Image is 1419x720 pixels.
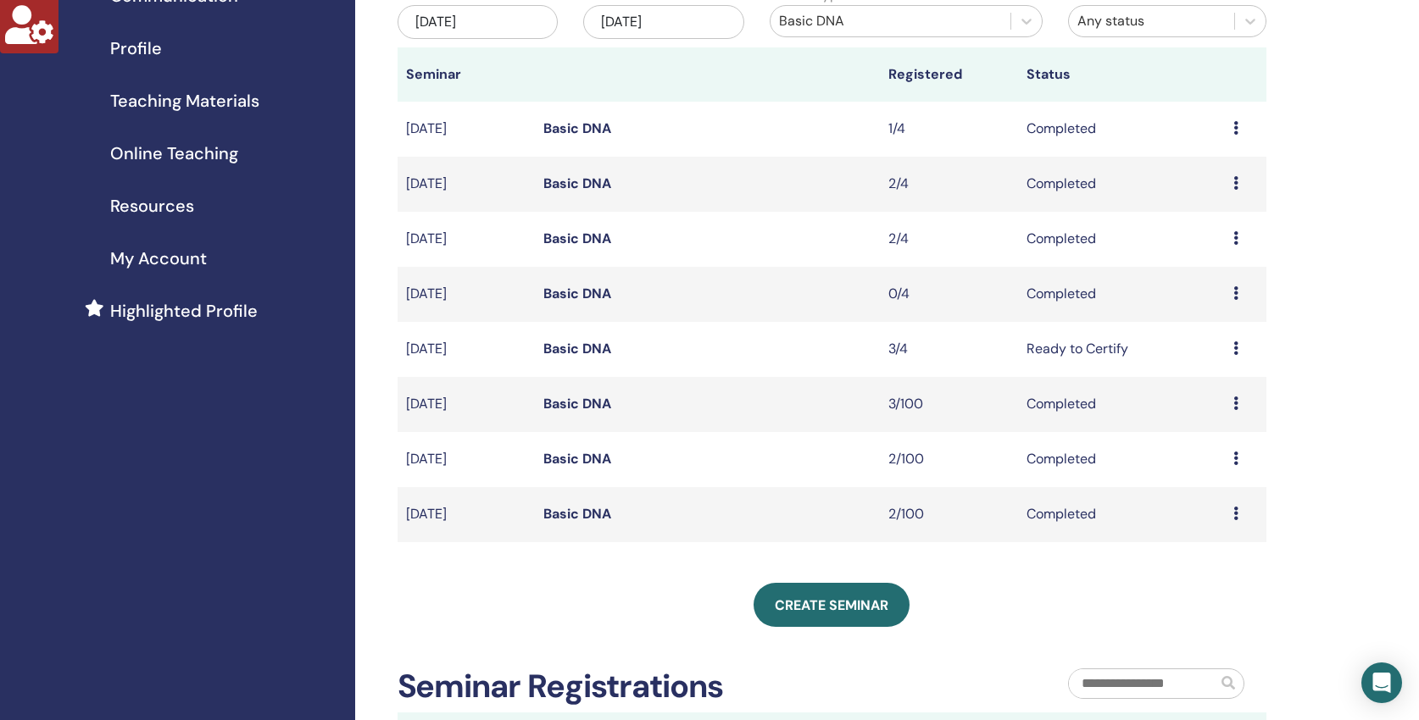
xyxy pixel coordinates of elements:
[880,377,1018,432] td: 3/100
[543,119,611,137] a: Basic DNA
[543,230,611,247] a: Basic DNA
[880,267,1018,322] td: 0/4
[583,5,744,39] div: [DATE]
[880,157,1018,212] td: 2/4
[543,340,611,357] a: Basic DNA
[880,47,1018,102] th: Registered
[543,174,611,192] a: Basic DNA
[110,141,238,166] span: Online Teaching
[1077,11,1226,31] div: Any status
[1018,487,1225,542] td: Completed
[880,212,1018,267] td: 2/4
[398,267,536,322] td: [DATE]
[775,596,888,614] span: Create seminar
[1018,157,1225,212] td: Completed
[398,487,536,542] td: [DATE]
[398,157,536,212] td: [DATE]
[398,47,536,102] th: Seminar
[543,395,611,413] a: Basic DNA
[110,88,259,114] span: Teaching Materials
[1018,432,1225,487] td: Completed
[110,193,194,219] span: Resources
[1018,267,1225,322] td: Completed
[398,102,536,157] td: [DATE]
[1018,102,1225,157] td: Completed
[398,377,536,432] td: [DATE]
[543,285,611,302] a: Basic DNA
[543,450,611,468] a: Basic DNA
[1018,377,1225,432] td: Completed
[398,667,724,706] h2: Seminar Registrations
[1018,322,1225,377] td: Ready to Certify
[398,322,536,377] td: [DATE]
[110,36,162,61] span: Profile
[1018,212,1225,267] td: Completed
[1361,662,1402,703] div: Open Intercom Messenger
[880,487,1018,542] td: 2/100
[880,102,1018,157] td: 1/4
[398,432,536,487] td: [DATE]
[398,5,559,39] div: [DATE]
[779,11,1002,31] div: Basic DNA
[110,246,207,271] span: My Account
[398,212,536,267] td: [DATE]
[754,583,910,627] a: Create seminar
[1018,47,1225,102] th: Status
[880,322,1018,377] td: 3/4
[880,432,1018,487] td: 2/100
[543,505,611,523] a: Basic DNA
[110,298,258,324] span: Highlighted Profile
